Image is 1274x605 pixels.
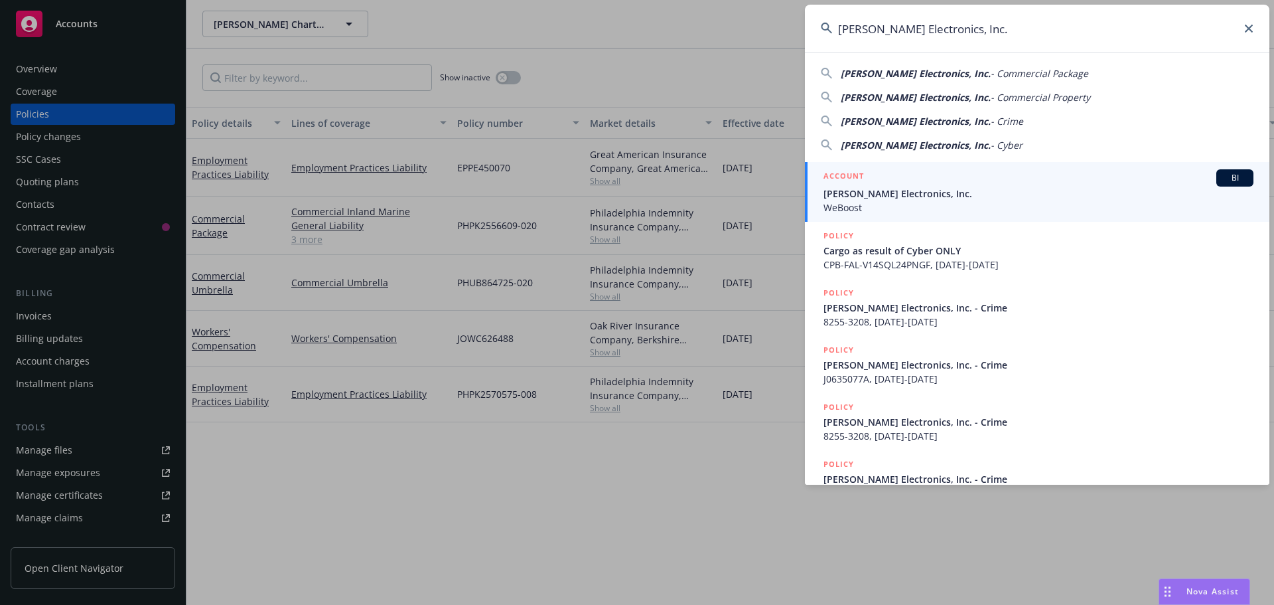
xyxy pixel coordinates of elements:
button: Nova Assist [1159,578,1250,605]
span: [PERSON_NAME] Electronics, Inc. - Crime [823,301,1253,315]
span: [PERSON_NAME] Electronics, Inc. [841,91,991,104]
a: ACCOUNTBI[PERSON_NAME] Electronics, Inc.WeBoost [805,162,1269,222]
span: Cargo as result of Cyber ONLY [823,244,1253,258]
h5: POLICY [823,400,854,414]
span: [PERSON_NAME] Electronics, Inc. - Crime [823,415,1253,429]
span: 8255-3208, [DATE]-[DATE] [823,429,1253,443]
span: BI [1222,172,1248,184]
span: [PERSON_NAME] Electronics, Inc. [841,67,991,80]
span: Nova Assist [1186,586,1239,597]
span: [PERSON_NAME] Electronics, Inc. [823,187,1253,201]
span: - Commercial Package [991,67,1088,80]
div: Drag to move [1159,579,1176,604]
a: POLICY[PERSON_NAME] Electronics, Inc. - Crime8255-3208, [DATE]-[DATE] [805,279,1269,336]
a: POLICY[PERSON_NAME] Electronics, Inc. - Crime8255-3208, [DATE]-[DATE] [805,393,1269,450]
a: POLICYCargo as result of Cyber ONLYCPB-FAL-V14SQL24PNGF, [DATE]-[DATE] [805,222,1269,279]
a: POLICY[PERSON_NAME] Electronics, Inc. - CrimeJ0635077A, [DATE]-[DATE] [805,336,1269,393]
span: - Cyber [991,139,1023,151]
span: [PERSON_NAME] Electronics, Inc. [841,115,991,128]
h5: POLICY [823,458,854,471]
h5: POLICY [823,286,854,300]
span: [PERSON_NAME] Electronics, Inc. - Crime [823,472,1253,486]
a: POLICY[PERSON_NAME] Electronics, Inc. - Crime [805,450,1269,507]
span: 8255-3208, [DATE]-[DATE] [823,315,1253,329]
input: Search... [805,5,1269,52]
span: [PERSON_NAME] Electronics, Inc. - Crime [823,358,1253,372]
span: [PERSON_NAME] Electronics, Inc. [841,139,991,151]
span: J0635077A, [DATE]-[DATE] [823,372,1253,386]
span: WeBoost [823,201,1253,215]
h5: POLICY [823,343,854,357]
h5: POLICY [823,229,854,242]
span: - Crime [991,115,1023,128]
h5: ACCOUNT [823,169,864,185]
span: - Commercial Property [991,91,1090,104]
span: CPB-FAL-V14SQL24PNGF, [DATE]-[DATE] [823,258,1253,272]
